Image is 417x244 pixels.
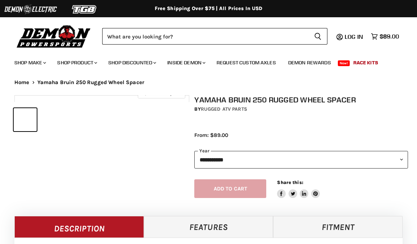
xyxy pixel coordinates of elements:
input: Search [102,28,308,45]
img: Demon Powersports [14,23,93,49]
img: TGB Logo 2 [58,3,112,16]
select: year [194,151,408,169]
a: $89.00 [367,31,403,42]
a: Race Kits [348,55,384,70]
span: Click to expand [141,91,181,96]
div: by [194,105,408,113]
span: New! [338,60,350,66]
a: Shop Make [9,55,50,70]
a: Shop Product [52,55,101,70]
a: Demon Rewards [283,55,336,70]
a: Inside Demon [162,55,210,70]
button: Yamaha Bruin 250 Rugged Wheel Spacer thumbnail [64,108,87,131]
a: Features [144,216,273,238]
button: Yamaha Bruin 250 Rugged Wheel Spacer thumbnail [39,108,62,131]
span: $89.00 [380,33,399,40]
a: Shop Discounted [103,55,160,70]
aside: Share this: [277,179,320,198]
button: Yamaha Bruin 250 Rugged Wheel Spacer thumbnail [14,108,37,131]
h1: Yamaha Bruin 250 Rugged Wheel Spacer [194,95,408,104]
a: Log in [341,33,367,40]
span: From: $89.00 [194,132,228,138]
a: Rugged ATV Parts [201,106,247,112]
img: Demon Electric Logo 2 [4,3,58,16]
ul: Main menu [9,52,397,70]
a: Fitment [273,216,403,238]
button: Search [308,28,327,45]
span: Yamaha Bruin 250 Rugged Wheel Spacer [37,79,144,86]
span: Share this: [277,180,303,185]
form: Product [102,28,327,45]
a: Home [14,79,30,86]
a: Description [14,216,144,238]
span: Log in [345,33,363,40]
a: Request Custom Axles [211,55,281,70]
